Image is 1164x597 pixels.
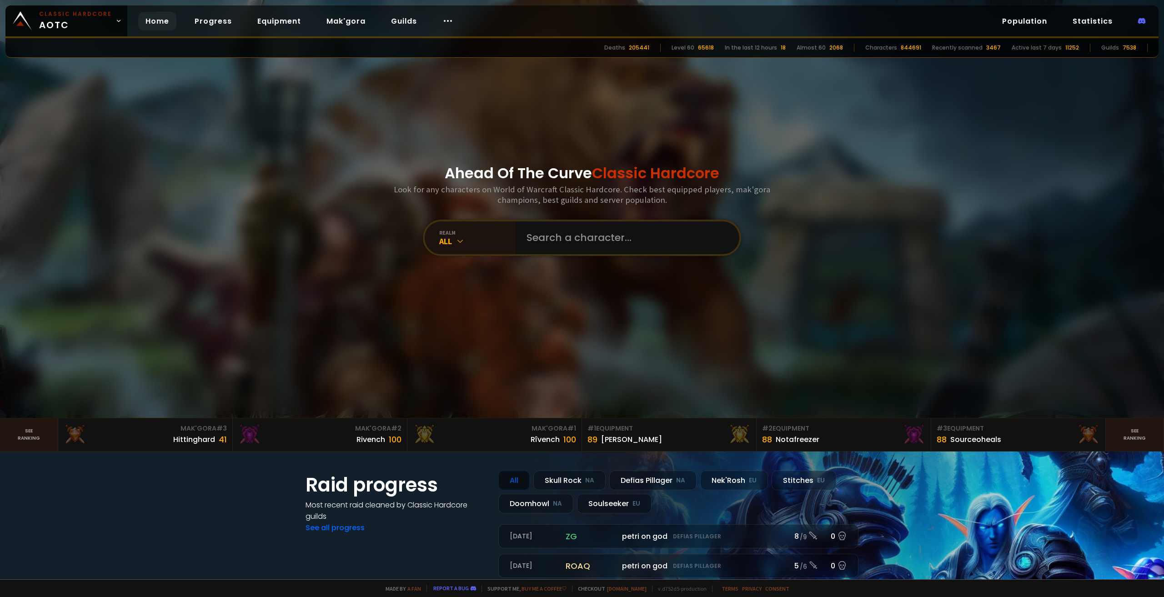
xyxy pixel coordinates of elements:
div: 65618 [698,44,714,52]
a: Equipment [250,12,308,30]
a: [DOMAIN_NAME] [607,585,647,592]
div: Equipment [587,424,751,433]
a: #1Equipment89[PERSON_NAME] [582,418,757,451]
div: Guilds [1101,44,1119,52]
a: Progress [187,12,239,30]
a: Mak'Gora#3Hittinghard41 [58,418,233,451]
small: EU [817,476,825,485]
div: Mak'Gora [238,424,401,433]
div: 88 [762,433,772,446]
a: See all progress [306,522,365,533]
div: 7538 [1123,44,1136,52]
div: 11252 [1065,44,1079,52]
div: Notafreezer [776,434,819,445]
small: NA [676,476,685,485]
div: 3467 [986,44,1001,52]
div: 205441 [629,44,649,52]
a: Home [138,12,176,30]
a: Report a bug [433,585,469,592]
span: Made by [380,585,421,592]
a: Mak'Gora#2Rivench100 [233,418,407,451]
a: a fan [407,585,421,592]
div: Mak'Gora [64,424,227,433]
div: Active last 7 days [1012,44,1062,52]
a: Statistics [1065,12,1120,30]
h4: Most recent raid cleaned by Classic Hardcore guilds [306,499,487,522]
a: Buy me a coffee [522,585,567,592]
a: Population [995,12,1054,30]
h1: Raid progress [306,471,487,499]
div: Stitches [772,471,836,490]
span: # 1 [587,424,596,433]
span: # 2 [762,424,773,433]
div: In the last 12 hours [725,44,777,52]
h3: Look for any characters on World of Warcraft Classic Hardcore. Check best equipped players, mak'g... [390,184,774,205]
div: 88 [937,433,947,446]
div: realm [439,229,516,236]
div: Doomhowl [498,494,573,513]
small: NA [553,499,562,508]
span: Clunked [680,531,733,542]
div: Mak'Gora [413,424,576,433]
a: Guilds [384,12,424,30]
a: Mak'gora [319,12,373,30]
div: 100 [389,433,401,446]
input: Search a character... [521,221,728,254]
div: Rîvench [531,434,560,445]
span: # 2 [391,424,401,433]
span: Mullitrash [572,561,633,572]
a: Mak'Gora#1Rîvench100 [407,418,582,451]
div: Defias Pillager [609,471,697,490]
span: Support me, [482,585,567,592]
div: 18 [781,44,786,52]
div: All [439,236,516,246]
span: AOTC [39,10,112,32]
div: Rivench [356,434,385,445]
small: MVP [510,532,527,541]
span: v. d752d5 - production [652,585,707,592]
div: Equipment [762,424,925,433]
a: [DATE]roaqpetri on godDefias Pillager5 /60 [498,554,858,578]
div: Almost 60 [797,44,826,52]
div: Recently scanned [932,44,983,52]
small: MVP [510,562,527,571]
div: 100 [563,433,576,446]
div: 41 [219,433,227,446]
a: Privacy [742,585,762,592]
div: Sourceoheals [950,434,1001,445]
div: Skull Rock [533,471,606,490]
small: 313.3k [613,533,633,542]
span: # 3 [937,424,947,433]
a: #3Equipment88Sourceoheals [931,418,1106,451]
div: [PERSON_NAME] [601,434,662,445]
div: Equipment [937,424,1100,433]
div: All [498,471,530,490]
a: Classic HardcoreAOTC [5,5,127,36]
small: 145.2k [747,562,766,572]
div: 89 [587,433,597,446]
span: # 3 [216,424,227,433]
div: Nek'Rosh [700,471,768,490]
span: [PERSON_NAME] [680,561,766,572]
div: Deaths [604,44,625,52]
a: Consent [765,585,789,592]
a: Seeranking [1106,418,1164,451]
div: Hittinghard [173,434,215,445]
span: Classic Hardcore [592,163,719,183]
small: EU [749,476,757,485]
a: Terms [722,585,738,592]
a: #2Equipment88Notafreezer [757,418,931,451]
a: [DATE]zgpetri on godDefias Pillager8 /90 [498,524,858,548]
h1: Ahead Of The Curve [445,162,719,184]
span: Checkout [572,585,647,592]
small: EU [632,499,640,508]
div: Soulseeker [577,494,652,513]
small: 86.6k [716,533,733,542]
div: 844691 [901,44,921,52]
small: Classic Hardcore [39,10,112,18]
small: 298.5k [613,562,633,572]
div: Characters [865,44,897,52]
span: See details [800,532,834,541]
div: Level 60 [672,44,694,52]
div: 2068 [829,44,843,52]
